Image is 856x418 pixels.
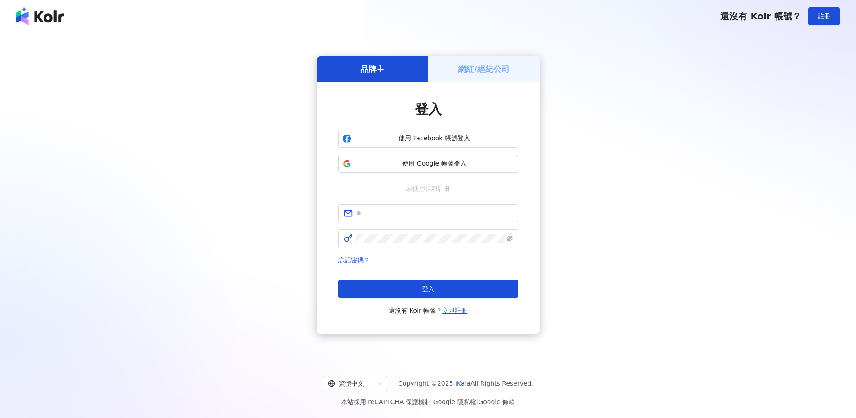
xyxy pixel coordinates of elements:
[442,307,467,314] a: 立即註冊
[478,398,515,405] a: Google 條款
[818,13,830,20] span: 註冊
[398,378,533,389] span: Copyright © 2025 All Rights Reserved.
[476,398,479,405] span: |
[720,11,801,22] span: 還沒有 Kolr 帳號？
[808,7,840,25] button: 註冊
[355,159,514,168] span: 使用 Google 帳號登入
[355,134,514,143] span: 使用 Facebook 帳號登入
[338,155,518,173] button: 使用 Google 帳號登入
[431,398,433,405] span: |
[506,235,513,242] span: eye-invisible
[422,285,435,292] span: 登入
[338,256,370,264] a: 忘記密碼？
[433,398,476,405] a: Google 隱私權
[338,130,518,148] button: 使用 Facebook 帳號登入
[338,280,518,298] button: 登入
[400,184,457,193] span: 或使用信箱註冊
[455,380,470,387] a: iKala
[360,63,385,75] h5: 品牌主
[389,305,468,316] span: 還沒有 Kolr 帳號？
[341,396,515,407] span: 本站採用 reCAPTCHA 保護機制
[328,376,374,391] div: 繁體中文
[415,101,442,117] span: 登入
[16,7,64,25] img: logo
[458,63,510,75] h5: 網紅/經紀公司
